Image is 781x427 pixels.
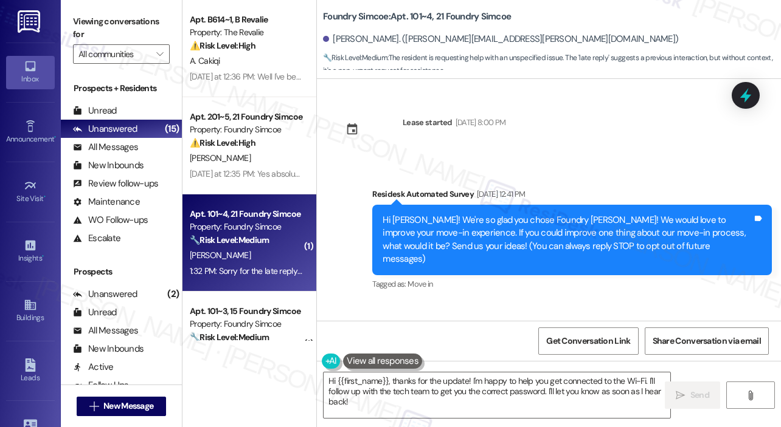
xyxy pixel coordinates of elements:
div: All Messages [73,324,138,337]
div: 1:32 PM: Sorry for the late reply! I have not figured it out yet unfortunately and would apprecia... [190,265,559,276]
div: Apt. 101~4, 21 Foundry Simcoe [190,208,302,220]
div: Property: Foundry Simcoe [190,220,302,233]
a: Insights • [6,235,55,268]
span: Get Conversation Link [546,335,630,347]
span: • [44,193,46,201]
strong: 🔧 Risk Level: Medium [190,234,269,245]
div: [PERSON_NAME]. ([PERSON_NAME][EMAIL_ADDRESS][PERSON_NAME][DOMAIN_NAME]) [323,33,678,46]
span: • [42,252,44,261]
input: All communities [78,44,150,64]
span: Move in [408,279,432,289]
b: Foundry Simcoe: Apt. 101~4, 21 Foundry Simcoe [323,10,511,23]
i:  [676,391,685,400]
strong: 🔧 Risk Level: Medium [323,53,387,63]
span: [PERSON_NAME] [190,152,251,163]
div: Unread [73,306,117,319]
a: Inbox [6,56,55,89]
span: Send [690,389,709,401]
div: Property: Foundry Simcoe [190,318,302,330]
div: Property: Foundry Simcoe [190,123,302,136]
div: Apt. B614~1, B Revalie [190,13,302,26]
div: [DATE] 8:00 PM [453,116,506,129]
button: Share Conversation via email [645,327,769,355]
div: Unread [73,104,117,117]
div: New Inbounds [73,159,144,172]
button: Send [665,381,720,409]
div: Property: The Revalie [190,26,302,39]
div: Apt. 201~5, 21 Foundry Simcoe [190,111,302,123]
div: Hi [PERSON_NAME]! We're so glad you chose Foundry [PERSON_NAME]! We would love to improve your mo... [383,214,752,266]
div: Unanswered [73,123,137,135]
span: Share Conversation via email [653,335,761,347]
div: [DATE] at 12:35 PM: Yes absolutely it's [EMAIL_ADDRESS][DOMAIN_NAME] [190,168,447,179]
div: Residesk Automated Survey [372,188,772,205]
a: Leads [6,355,55,388]
span: New Message [103,400,153,412]
div: All Messages [73,141,138,154]
div: (15) [162,120,182,138]
textarea: Hi {{first_name}}, thanks for the update! I'm happy to help you get connected to the Wi-Fi. I'll ... [324,372,670,418]
div: Maintenance [73,196,140,208]
span: • [54,133,56,142]
button: New Message [77,397,167,416]
button: Get Conversation Link [538,327,638,355]
div: New Inbounds [73,343,144,355]
div: Lease started [403,116,453,129]
i:  [746,391,755,400]
span: : The resident is requesting help with an unspecified issue. The 'late reply' suggests a previous... [323,52,781,78]
strong: 🔧 Risk Level: Medium [190,332,269,343]
div: Apt. 101~3, 15 Foundry Simcoe [190,305,302,318]
img: ResiDesk Logo [18,10,43,33]
label: Viewing conversations for [73,12,170,44]
div: Follow Ups [73,379,129,392]
div: [DATE] 12:41 PM [474,188,525,200]
div: Active [73,361,114,374]
i:  [89,401,99,411]
div: Review follow-ups [73,177,158,190]
div: (2) [164,285,182,304]
div: Unanswered [73,288,137,301]
div: Prospects + Residents [61,82,182,95]
strong: ⚠️ Risk Level: High [190,40,255,51]
i:  [156,49,163,59]
a: Site Visit • [6,176,55,208]
div: WO Follow-ups [73,214,148,227]
span: [PERSON_NAME] [190,250,251,261]
span: A. Cakiqi [190,55,220,66]
div: Prospects [61,265,182,278]
a: Buildings [6,295,55,327]
div: Tagged as: [372,275,772,293]
strong: ⚠️ Risk Level: High [190,137,255,148]
div: Escalate [73,232,120,245]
